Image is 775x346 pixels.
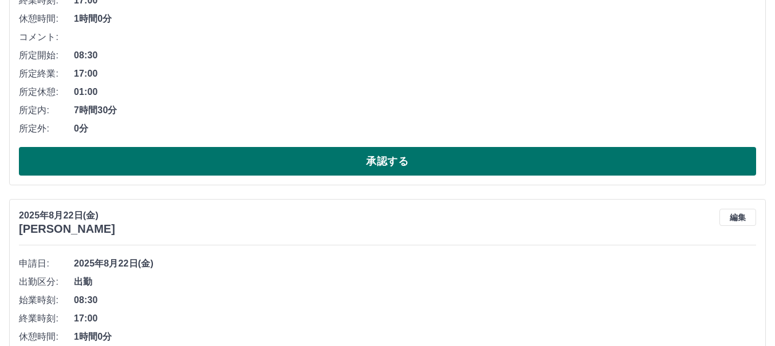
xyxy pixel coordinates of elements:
[19,312,74,325] span: 終業時刻:
[74,257,756,271] span: 2025年8月22日(金)
[19,49,74,62] span: 所定開始:
[19,222,115,236] h3: [PERSON_NAME]
[74,85,756,99] span: 01:00
[19,85,74,99] span: 所定休憩:
[19,122,74,136] span: 所定外:
[19,30,74,44] span: コメント:
[74,49,756,62] span: 08:30
[19,209,115,222] p: 2025年8月22日(金)
[19,275,74,289] span: 出勤区分:
[74,275,756,289] span: 出勤
[19,104,74,117] span: 所定内:
[19,12,74,26] span: 休憩時間:
[74,12,756,26] span: 1時間0分
[74,122,756,136] span: 0分
[719,209,756,226] button: 編集
[19,330,74,344] span: 休憩時間:
[19,67,74,81] span: 所定終業:
[74,330,756,344] span: 1時間0分
[74,293,756,307] span: 08:30
[19,257,74,271] span: 申請日:
[19,147,756,176] button: 承認する
[74,312,756,325] span: 17:00
[74,104,756,117] span: 7時間30分
[74,67,756,81] span: 17:00
[19,293,74,307] span: 始業時刻:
